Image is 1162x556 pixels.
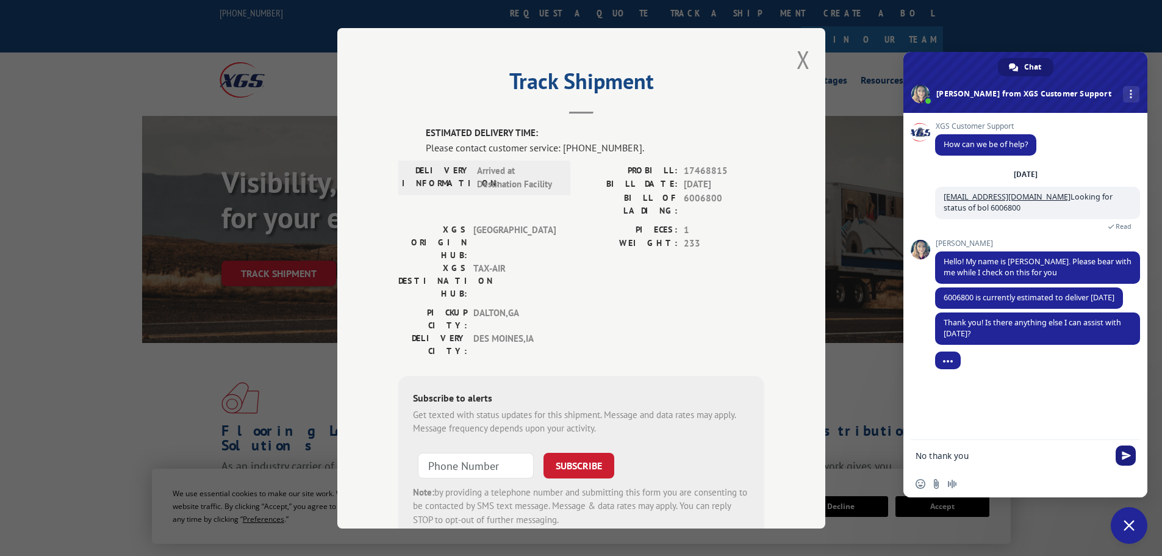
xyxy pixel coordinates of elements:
div: Get texted with status updates for this shipment. Message and data rates may apply. Message frequ... [413,408,750,435]
span: Audio message [947,479,957,489]
label: PROBILL: [581,164,678,178]
span: Hello! My name is [PERSON_NAME]. Please bear with me while I check on this for you [944,256,1132,278]
label: XGS ORIGIN HUB: [398,223,467,261]
div: Close chat [1111,507,1147,544]
div: More channels [1123,86,1139,103]
span: [DATE] [684,178,764,192]
textarea: Compose your message... [916,450,1108,461]
span: Send a file [931,479,941,489]
span: Insert an emoji [916,479,925,489]
label: ESTIMATED DELIVERY TIME: [426,126,764,140]
span: TAX-AIR [473,261,556,300]
span: XGS Customer Support [935,122,1036,131]
a: [EMAIL_ADDRESS][DOMAIN_NAME] [944,192,1071,202]
div: [DATE] [1014,171,1038,178]
div: Subscribe to alerts [413,390,750,408]
button: SUBSCRIBE [543,452,614,478]
span: DALTON , GA [473,306,556,331]
div: by providing a telephone number and submitting this form you are consenting to be contacted by SM... [413,485,750,527]
span: 1 [684,223,764,237]
span: 6006800 [684,191,764,217]
label: WEIGHT: [581,237,678,251]
strong: Note: [413,486,434,497]
label: DELIVERY CITY: [398,331,467,357]
label: BILL DATE: [581,178,678,192]
span: Looking for status of bol 6006800 [944,192,1113,213]
span: [GEOGRAPHIC_DATA] [473,223,556,261]
label: PIECES: [581,223,678,237]
span: DES MOINES , IA [473,331,556,357]
label: XGS DESTINATION HUB: [398,261,467,300]
button: Close modal [797,43,810,76]
span: 17468815 [684,164,764,178]
h2: Track Shipment [398,73,764,96]
span: Read [1116,222,1132,231]
span: 6006800 is currently estimated to deliver [DATE] [944,292,1114,303]
span: How can we be of help? [944,139,1028,150]
span: Thank you! Is there anything else I can assist with [DATE]? [944,317,1121,339]
label: DELIVERY INFORMATION: [402,164,471,191]
div: Chat [998,58,1053,76]
span: [PERSON_NAME] [935,239,1140,248]
span: 233 [684,237,764,251]
label: BILL OF LADING: [581,191,678,217]
span: Arrived at Destination Facility [477,164,559,191]
div: Please contact customer service: [PHONE_NUMBER]. [426,140,764,154]
label: PICKUP CITY: [398,306,467,331]
span: Send [1116,446,1136,466]
span: Chat [1024,58,1041,76]
input: Phone Number [418,452,534,478]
